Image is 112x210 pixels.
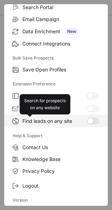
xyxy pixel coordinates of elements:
label: Help & Support [13,130,99,141]
span: Find leads on any site [22,118,87,124]
span: Knowledge Base [22,156,99,162]
label: Contact Us [4,141,108,153]
label: Find leads on any site Search for prospectson any website [4,115,108,127]
label: Search Portal [4,1,108,13]
span: AI Writer on Gmail [22,105,87,112]
span: New [66,28,78,35]
span: Search Portal [22,4,99,10]
span: Logout [22,183,99,189]
span: Hide Sidebar [22,93,87,99]
label: Hide Sidebar [4,90,108,102]
label: Extension Preference [13,78,99,90]
label: Connect Integrations [4,38,108,50]
span: Contact Us [22,144,99,150]
label: Bulk Save Prospects [13,52,99,64]
label: Knowledge Base [4,153,108,165]
span: Data Enrichment [22,28,99,35]
label: AI Writer on Gmail [4,102,108,115]
label: Logout [4,180,108,192]
span: Privacy Policy [22,168,99,174]
span: Email Campaign [22,16,99,22]
span: Connect Integrations [22,41,99,47]
label: Data Enrichment New [4,25,108,38]
div: Version [4,195,108,206]
label: Save Open Profiles [4,64,108,76]
label: Privacy Policy [4,165,108,177]
label: Email Campaign [4,13,108,25]
span: Save Open Profiles [22,66,99,73]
